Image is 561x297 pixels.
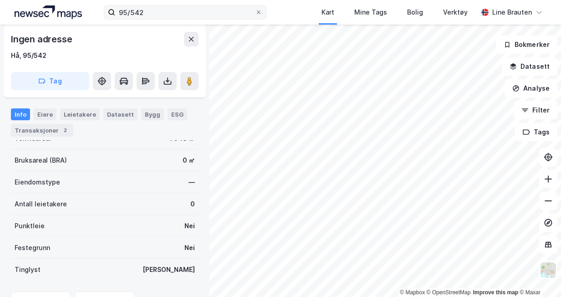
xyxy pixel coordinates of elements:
div: Line Brauten [492,7,532,18]
div: Eiere [34,108,56,120]
div: Transaksjoner [11,124,73,137]
div: [PERSON_NAME] [143,264,195,275]
div: ESG [168,108,187,120]
div: Eiendomstype [15,177,60,188]
input: Søk på adresse, matrikkel, gårdeiere, leietakere eller personer [115,5,255,19]
button: Tag [11,72,89,90]
div: Festegrunn [15,242,50,253]
div: — [189,177,195,188]
div: Antall leietakere [15,199,67,210]
div: Info [11,108,30,120]
div: Mine Tags [354,7,387,18]
div: Ingen adresse [11,32,74,46]
button: Analyse [505,79,557,97]
img: logo.a4113a55bc3d86da70a041830d287a7e.svg [15,5,82,19]
div: Nei [184,220,195,231]
a: OpenStreetMap [427,289,471,296]
div: Nei [184,242,195,253]
button: Datasett [502,57,557,76]
div: Punktleie [15,220,45,231]
button: Bokmerker [496,36,557,54]
div: 0 ㎡ [183,155,195,166]
iframe: Chat Widget [515,253,561,297]
div: Hå, 95/542 [11,50,46,61]
div: Leietakere [60,108,100,120]
button: Filter [514,101,557,119]
div: Tinglyst [15,264,41,275]
div: Kontrollprogram for chat [515,253,561,297]
a: Improve this map [473,289,518,296]
div: Kart [321,7,334,18]
div: 0 [190,199,195,210]
div: Bygg [141,108,164,120]
div: Datasett [103,108,138,120]
a: Mapbox [400,289,425,296]
div: Verktøy [443,7,468,18]
button: Tags [515,123,557,141]
div: 2 [61,126,70,135]
div: Bruksareal (BRA) [15,155,67,166]
div: Bolig [407,7,423,18]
